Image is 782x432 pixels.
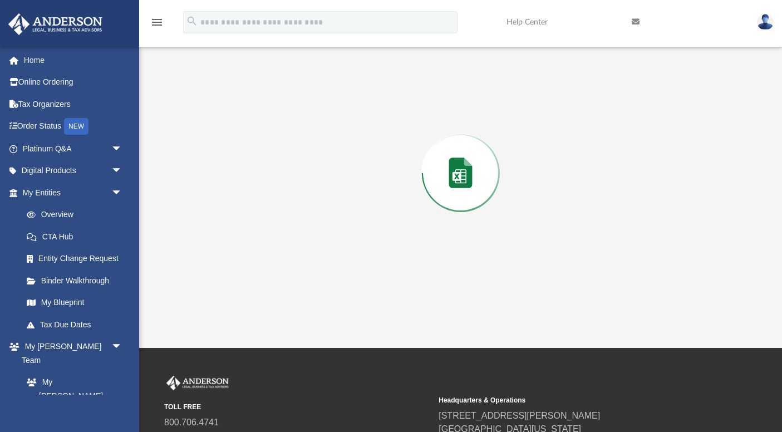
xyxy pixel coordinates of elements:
a: Tax Organizers [8,93,139,115]
a: My [PERSON_NAME] Team [16,371,128,421]
img: Anderson Advisors Platinum Portal [5,13,106,35]
span: arrow_drop_down [111,181,134,204]
span: arrow_drop_down [111,160,134,183]
img: Anderson Advisors Platinum Portal [164,376,231,390]
span: arrow_drop_down [111,138,134,160]
a: Online Ordering [8,71,139,94]
small: TOLL FREE [164,402,431,412]
a: My [PERSON_NAME] Teamarrow_drop_down [8,336,134,371]
a: My Entitiesarrow_drop_down [8,181,139,204]
img: User Pic [757,14,774,30]
a: menu [150,21,164,29]
a: [STREET_ADDRESS][PERSON_NAME] [439,411,600,420]
a: Tax Due Dates [16,313,139,336]
a: My Blueprint [16,292,134,314]
a: Entity Change Request [16,248,139,270]
a: Binder Walkthrough [16,269,139,292]
div: NEW [64,118,88,135]
a: CTA Hub [16,225,139,248]
i: search [186,15,198,27]
a: Digital Productsarrow_drop_down [8,160,139,182]
span: arrow_drop_down [111,336,134,359]
a: Overview [16,204,139,226]
a: Order StatusNEW [8,115,139,138]
a: 800.706.4741 [164,418,219,427]
a: Home [8,49,139,71]
small: Headquarters & Operations [439,395,705,405]
a: Platinum Q&Aarrow_drop_down [8,138,139,160]
i: menu [150,16,164,29]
